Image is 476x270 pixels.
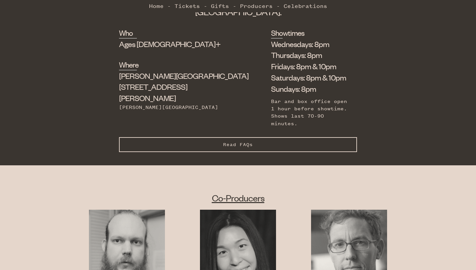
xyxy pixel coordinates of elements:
[119,38,238,50] div: Ages [DEMOGRAPHIC_DATA]+
[271,98,347,128] div: Bar and box office open 1 hour before showtime. Shows last 70-90 minutes.
[71,192,405,204] h2: Co-Producers
[119,59,137,70] h2: Where
[271,61,347,72] li: Fridays: 8pm & 10pm
[271,38,347,50] li: Wednesdays: 8pm
[271,83,347,94] li: Sundays: 8pm
[271,49,347,61] li: Thursdays: 8pm
[119,137,357,152] button: Read FAQs
[271,27,283,38] h2: Showtimes
[119,71,249,81] span: [PERSON_NAME][GEOGRAPHIC_DATA]
[271,72,347,83] li: Saturdays: 8pm & 10pm
[223,142,253,147] span: Read FAQs
[119,70,238,104] div: [STREET_ADDRESS][PERSON_NAME]
[119,27,137,38] h2: Who
[119,104,238,111] div: [PERSON_NAME][GEOGRAPHIC_DATA]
